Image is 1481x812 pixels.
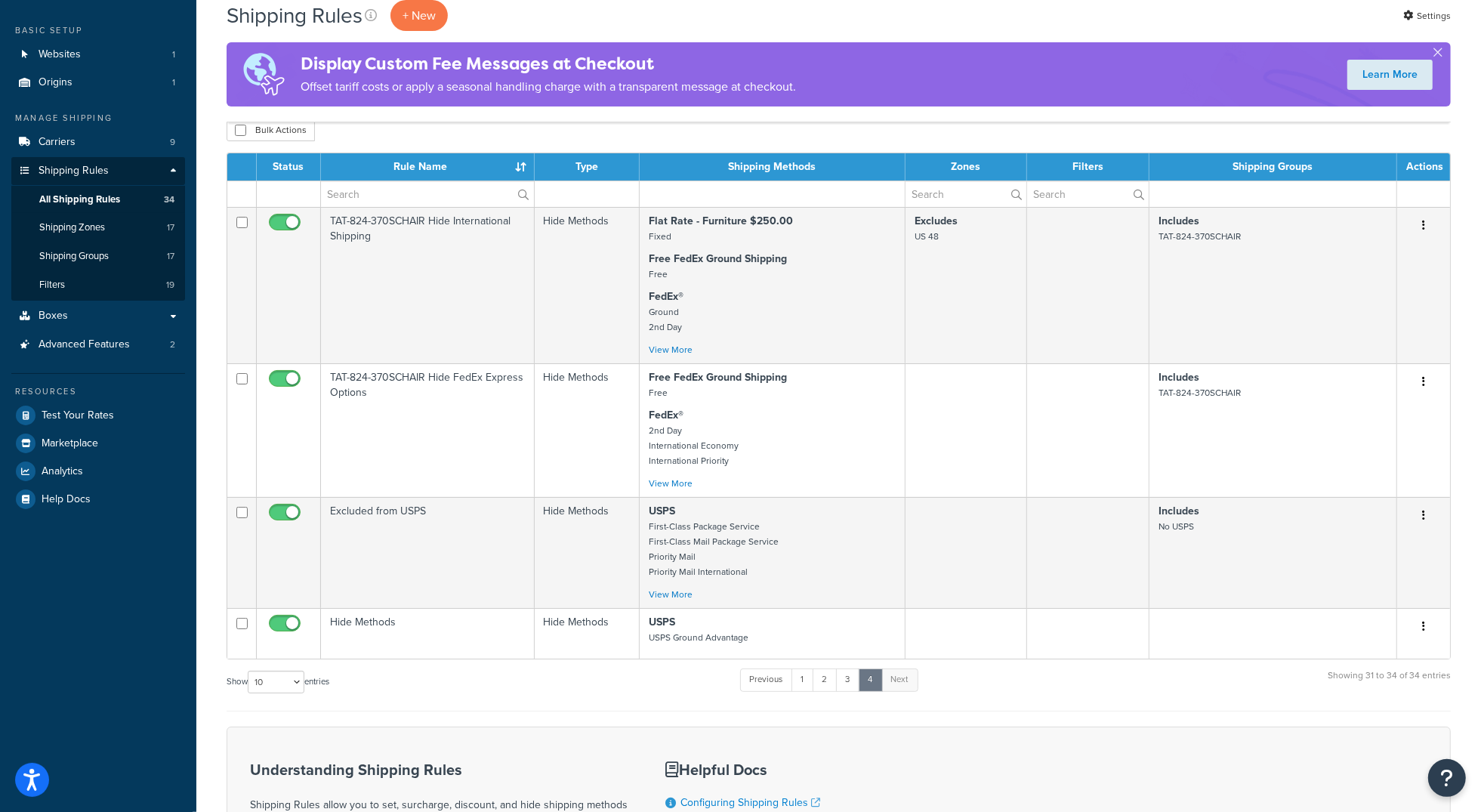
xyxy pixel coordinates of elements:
[39,310,68,323] span: Boxes
[11,157,185,185] a: Shipping Rules
[649,289,683,304] strong: FedEx®
[42,465,83,478] span: Analytics
[813,668,838,691] a: 2
[649,477,693,490] a: View More
[836,668,860,691] a: 3
[39,221,105,234] span: Shipping Zones
[11,271,185,299] a: Filters 19
[11,24,185,37] div: Basic Setup
[11,331,185,359] a: Advanced Features 2
[11,128,185,156] li: Carriers
[535,153,640,181] th: Type
[680,795,820,810] a: Configuring Shipping Rules
[42,493,91,506] span: Help Docs
[248,671,304,693] select: Showentries
[11,271,185,299] li: Filters
[1159,230,1241,243] small: TAT-824-370SCHAIR
[257,153,321,181] th: Status
[1159,369,1199,385] strong: Includes
[1159,386,1241,400] small: TAT-824-370SCHAIR
[1159,520,1194,533] small: No USPS
[740,668,793,691] a: Previous
[649,631,748,644] small: USPS Ground Advantage
[301,51,796,76] h4: Display Custom Fee Messages at Checkout
[11,69,185,97] li: Origins
[915,230,939,243] small: US 48
[39,165,109,178] span: Shipping Rules
[11,302,185,330] a: Boxes
[649,424,739,468] small: 2nd Day International Economy International Priority
[321,608,535,659] td: Hide Methods
[39,338,130,351] span: Advanced Features
[11,128,185,156] a: Carriers 9
[11,214,185,242] a: Shipping Zones 17
[1328,667,1451,699] div: Showing 31 to 34 of 34 entries
[227,42,301,107] img: duties-banner-06bc72dcb5fe05cb3f9472aba00be2ae8eb53ab6f0d8bb03d382ba314ac3c341.png
[172,48,175,61] span: 1
[167,250,174,263] span: 17
[1403,5,1451,26] a: Settings
[649,267,668,281] small: Free
[39,279,65,292] span: Filters
[791,668,814,691] a: 1
[167,221,174,234] span: 17
[649,588,693,601] a: View More
[11,69,185,97] a: Origins 1
[11,486,185,513] a: Help Docs
[42,437,98,450] span: Marketplace
[640,153,906,181] th: Shipping Methods
[649,407,683,423] strong: FedEx®
[11,430,185,457] a: Marketplace
[915,213,958,229] strong: Excludes
[1149,153,1397,181] th: Shipping Groups
[250,761,628,778] h3: Understanding Shipping Rules
[11,242,185,270] a: Shipping Groups 17
[881,668,918,691] a: Next
[649,305,682,334] small: Ground 2nd Day
[39,76,73,89] span: Origins
[11,402,185,429] a: Test Your Rates
[11,112,185,125] div: Manage Shipping
[172,76,175,89] span: 1
[164,193,174,206] span: 34
[321,363,535,497] td: TAT-824-370SCHAIR Hide FedEx Express Options
[649,503,675,519] strong: USPS
[906,181,1026,207] input: Search
[321,181,534,207] input: Search
[1428,759,1466,797] button: Open Resource Center
[665,761,913,778] h3: Helpful Docs
[11,41,185,69] a: Websites 1
[649,213,793,229] strong: Flat Rate - Furniture $250.00
[227,1,363,30] h1: Shipping Rules
[649,251,787,267] strong: Free FedEx Ground Shipping
[227,119,315,141] button: Bulk Actions
[11,186,185,214] a: All Shipping Rules 34
[1347,60,1433,90] a: Learn More
[42,409,114,422] span: Test Your Rates
[1159,213,1199,229] strong: Includes
[11,385,185,398] div: Resources
[227,671,329,693] label: Show entries
[39,250,109,263] span: Shipping Groups
[1027,153,1149,181] th: Filters
[649,520,779,579] small: First-Class Package Service First-Class Mail Package Service Priority Mail Priority Mail Internat...
[859,668,883,691] a: 4
[11,214,185,242] li: Shipping Zones
[535,497,640,608] td: Hide Methods
[11,186,185,214] li: All Shipping Rules
[321,207,535,363] td: TAT-824-370SCHAIR Hide International Shipping
[166,279,174,292] span: 19
[11,331,185,359] li: Advanced Features
[906,153,1027,181] th: Zones
[535,608,640,659] td: Hide Methods
[1397,153,1450,181] th: Actions
[170,136,175,149] span: 9
[321,153,535,181] th: Rule Name : activate to sort column ascending
[11,458,185,485] a: Analytics
[321,497,535,608] td: Excluded from USPS
[39,193,120,206] span: All Shipping Rules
